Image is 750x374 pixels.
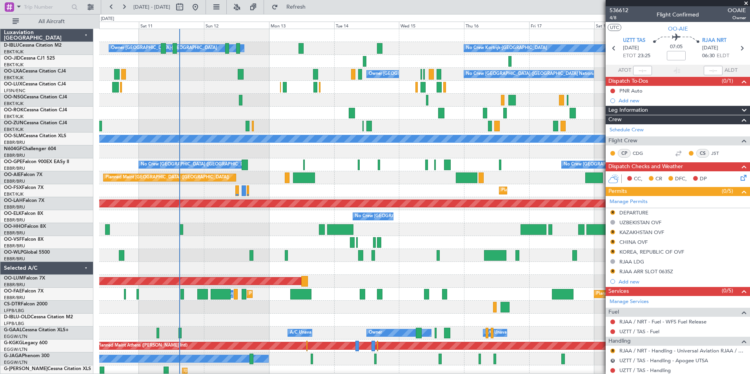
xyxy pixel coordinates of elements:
[101,16,114,22] div: [DATE]
[657,11,699,19] div: Flight Confirmed
[610,230,615,234] button: R
[638,52,650,60] span: 23:25
[4,211,22,216] span: OO-ELK
[619,219,661,226] div: UZBEKISTAN OVF
[4,191,24,197] a: EBKT/KJK
[4,153,25,158] a: EBBR/BRU
[4,295,25,301] a: EBBR/BRU
[4,250,23,255] span: OO-WLP
[696,149,709,158] div: CS
[9,15,85,28] button: All Aircraft
[675,175,687,183] span: DFC,
[4,160,22,164] span: OO-GPE
[111,42,217,54] div: Owner [GEOGRAPHIC_DATA]-[GEOGRAPHIC_DATA]
[618,67,631,74] span: ATOT
[4,276,24,281] span: OO-LUM
[619,87,643,94] div: PNR Auto
[4,354,22,358] span: G-JAGA
[4,75,24,81] a: EBKT/KJK
[4,69,22,74] span: OO-LXA
[608,187,627,196] span: Permits
[4,140,25,145] a: EBBR/BRU
[485,327,518,339] div: A/C Unavailable
[728,15,746,21] span: Owner
[619,249,684,255] div: KOREA, REPUBLIC OF OVF
[4,43,19,48] span: D-IBLU
[608,337,631,346] span: Handling
[4,134,66,138] a: OO-SLMCessna Citation XLS
[4,347,27,352] a: EGGW/LTN
[268,1,315,13] button: Refresh
[4,172,42,177] a: OO-AIEFalcon 7X
[4,88,25,94] a: LFSN/ENC
[610,198,648,206] a: Manage Permits
[4,289,44,294] a: OO-FAEFalcon 7X
[619,258,644,265] div: RJAA LDG
[619,367,671,374] a: UZTT / TAS - Handling
[596,288,738,300] div: Planned Maint [GEOGRAPHIC_DATA] ([GEOGRAPHIC_DATA] National)
[369,68,475,80] div: Owner [GEOGRAPHIC_DATA]-[GEOGRAPHIC_DATA]
[4,308,24,314] a: LFPB/LBG
[619,347,746,354] a: RJAA / NRT - Handling - Universal Aviation RJAA / NRT
[619,209,648,216] div: DEPARTURE
[133,4,170,11] span: [DATE] - [DATE]
[610,269,615,274] button: R
[4,341,22,345] span: G-KGKG
[4,276,45,281] a: OO-LUMFalcon 7X
[4,185,44,190] a: OO-FSXFalcon 7X
[619,268,673,275] div: RJAA ARR SLOT 0635Z
[4,198,44,203] a: OO-LAHFalcon 7X
[722,77,733,85] span: (0/1)
[610,298,649,306] a: Manage Services
[633,150,650,157] a: CDG
[4,82,66,87] a: OO-LUXCessna Citation CJ4
[4,230,25,236] a: EBBR/BRU
[722,187,733,195] span: (0/5)
[4,315,73,320] a: D-IBLU-OLDCessna Citation M2
[4,134,23,138] span: OO-SLM
[4,62,24,68] a: EBKT/KJK
[4,217,25,223] a: EBBR/BRU
[466,42,547,54] div: No Crew Kortrijk-[GEOGRAPHIC_DATA]
[4,108,67,113] a: OO-ROKCessna Citation CJ4
[670,43,683,51] span: 07:05
[4,108,24,113] span: OO-ROK
[608,106,648,115] span: Leg Information
[4,172,21,177] span: OO-AIE
[141,159,272,171] div: No Crew [GEOGRAPHIC_DATA] ([GEOGRAPHIC_DATA] National)
[97,340,187,352] div: Planned Maint Athens ([PERSON_NAME] Intl)
[610,6,628,15] span: 536612
[633,66,652,75] input: --:--
[608,115,622,124] span: Crew
[634,175,643,183] span: CC,
[4,198,23,203] span: OO-LAH
[269,22,334,29] div: Mon 13
[4,56,20,61] span: OO-JID
[4,237,44,242] a: OO-VSFFalcon 8X
[702,37,726,45] span: RJAA NRT
[529,22,594,29] div: Fri 17
[608,136,637,145] span: Flight Crew
[702,52,715,60] span: 06:30
[4,147,56,151] a: N604GFChallenger 604
[4,211,43,216] a: OO-ELKFalcon 8X
[4,359,27,365] a: EGGW/LTN
[619,97,746,104] div: Add new
[608,287,629,296] span: Services
[4,341,47,345] a: G-KGKGLegacy 600
[564,159,695,171] div: No Crew [GEOGRAPHIC_DATA] ([GEOGRAPHIC_DATA] National)
[4,56,55,61] a: OO-JIDCessna CJ1 525
[399,22,464,29] div: Wed 15
[280,4,313,10] span: Refresh
[4,127,24,133] a: EBKT/KJK
[106,172,229,183] div: Planned Maint [GEOGRAPHIC_DATA] ([GEOGRAPHIC_DATA])
[623,44,639,52] span: [DATE]
[249,288,318,300] div: Planned Maint Melsbroek Air Base
[4,82,22,87] span: OO-LUX
[4,185,22,190] span: OO-FSX
[619,239,648,245] div: CHINA OVF
[139,22,204,29] div: Sat 11
[4,160,69,164] a: OO-GPEFalcon 900EX EASy II
[4,256,25,262] a: EBBR/BRU
[4,315,31,320] span: D-IBLU-OLD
